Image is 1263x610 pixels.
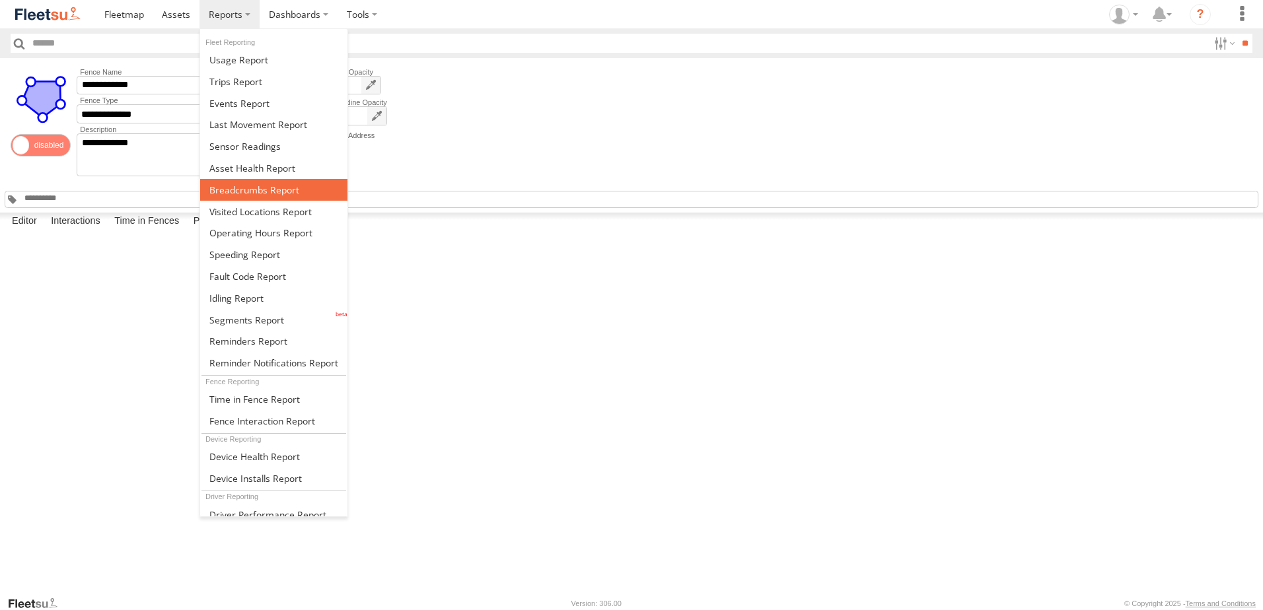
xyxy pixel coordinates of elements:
[77,68,275,76] label: Fence Name
[200,467,347,489] a: Device Installs Report
[200,287,347,309] a: Idling Report
[200,388,347,410] a: Time in Fences Report
[200,157,347,179] a: Asset Health Report
[334,98,387,106] label: Outline Opacity
[200,504,347,525] a: Driver Performance Report
[5,213,44,231] label: Editor
[200,446,347,467] a: Device Health Report
[200,331,347,353] a: Reminders Report
[200,92,347,114] a: Full Events Report
[7,597,68,610] a: Visit our Website
[200,244,347,265] a: Fleet Speed Report
[1104,5,1143,24] div: Mussab Ali
[77,96,275,104] label: Fence Type
[108,213,186,231] label: Time in Fences
[1190,4,1211,25] i: ?
[571,599,622,607] div: Version: 306.00
[334,68,381,76] label: Fill Opacity
[11,134,71,156] span: Enable/Disable Status
[200,410,347,432] a: Fence Interaction Report
[13,5,82,23] img: fleetsu-logo-horizontal.svg
[1209,34,1237,53] label: Search Filter Options
[200,114,347,135] a: Last Movement Report
[187,213,250,231] label: Parameters
[1124,599,1256,607] div: © Copyright 2025 -
[200,222,347,244] a: Asset Operating Hours Report
[200,201,347,222] a: Visited Locations Report
[200,309,347,331] a: Segments Report
[44,213,107,231] label: Interactions
[77,125,275,133] label: Description
[1186,599,1256,607] a: Terms and Conditions
[200,135,347,157] a: Sensor Readings
[200,49,347,71] a: Usage Report
[200,352,347,374] a: Service Reminder Notifications Report
[200,71,347,92] a: Trips Report
[200,179,347,201] a: Breadcrumbs Report
[200,265,347,287] a: Fault Code Report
